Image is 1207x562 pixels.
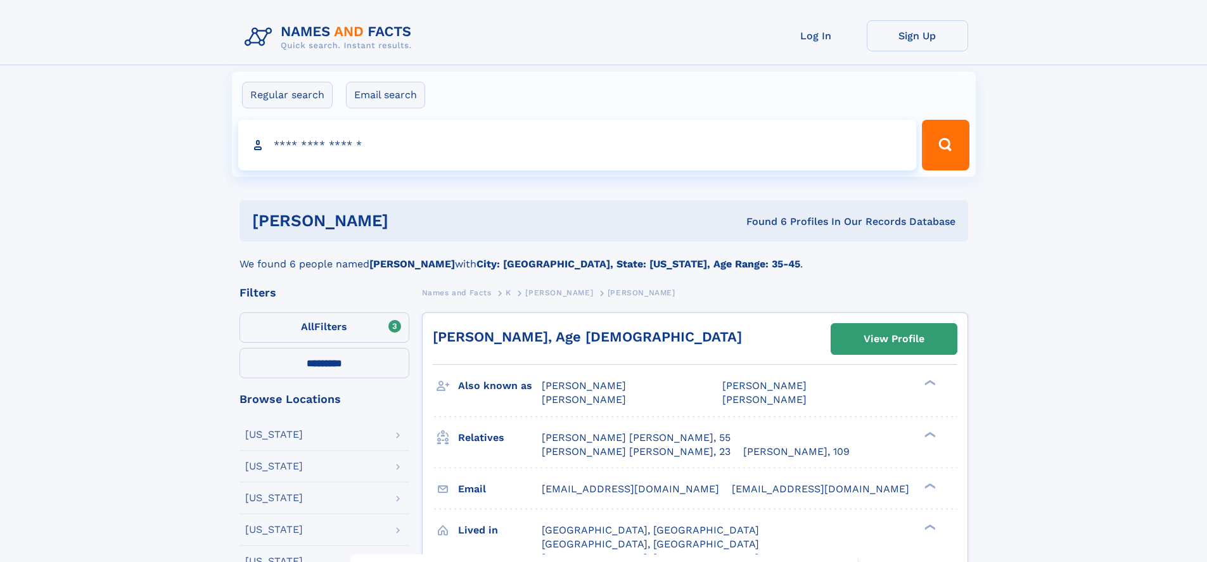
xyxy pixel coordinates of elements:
img: Logo Names and Facts [239,20,422,54]
a: Sign Up [867,20,968,51]
a: [PERSON_NAME] [525,284,593,300]
span: [PERSON_NAME] [722,393,807,406]
a: View Profile [831,324,957,354]
div: ❯ [921,523,936,531]
b: City: [GEOGRAPHIC_DATA], State: [US_STATE], Age Range: 35-45 [476,258,800,270]
div: Filters [239,287,409,298]
span: [GEOGRAPHIC_DATA], [GEOGRAPHIC_DATA] [542,538,759,550]
span: [PERSON_NAME] [608,288,675,297]
div: [US_STATE] [245,525,303,535]
h3: Lived in [458,520,542,541]
a: Names and Facts [422,284,492,300]
a: [PERSON_NAME] [PERSON_NAME], 55 [542,431,731,445]
button: Search Button [922,120,969,170]
span: [PERSON_NAME] [542,380,626,392]
span: [PERSON_NAME] [722,380,807,392]
div: Found 6 Profiles In Our Records Database [567,215,955,229]
label: Email search [346,82,425,108]
label: Regular search [242,82,333,108]
a: [PERSON_NAME] [PERSON_NAME], 23 [542,445,731,459]
span: [PERSON_NAME] [542,393,626,406]
div: View Profile [864,324,924,354]
a: [PERSON_NAME], Age [DEMOGRAPHIC_DATA] [433,329,742,345]
span: [PERSON_NAME] [525,288,593,297]
span: All [301,321,314,333]
span: K [506,288,511,297]
a: Log In [765,20,867,51]
a: [PERSON_NAME], 109 [743,445,850,459]
h3: Also known as [458,375,542,397]
h3: Relatives [458,427,542,449]
h1: [PERSON_NAME] [252,213,568,229]
input: search input [238,120,917,170]
div: Browse Locations [239,393,409,405]
div: ❯ [921,379,936,387]
div: We found 6 people named with . [239,241,968,272]
div: ❯ [921,482,936,490]
h3: Email [458,478,542,500]
div: [US_STATE] [245,493,303,503]
div: ❯ [921,430,936,438]
label: Filters [239,312,409,343]
span: [GEOGRAPHIC_DATA], [GEOGRAPHIC_DATA] [542,524,759,536]
span: [EMAIL_ADDRESS][DOMAIN_NAME] [542,483,719,495]
span: [EMAIL_ADDRESS][DOMAIN_NAME] [732,483,909,495]
div: [US_STATE] [245,461,303,471]
div: [US_STATE] [245,430,303,440]
b: [PERSON_NAME] [369,258,455,270]
a: K [506,284,511,300]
